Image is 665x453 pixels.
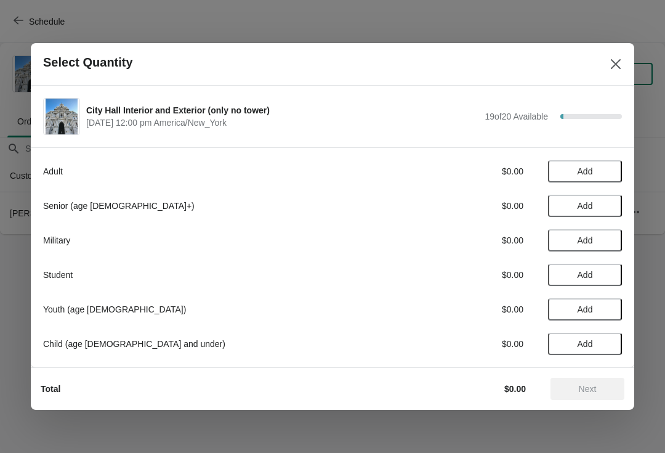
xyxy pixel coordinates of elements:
[43,165,385,178] div: Adult
[578,270,593,280] span: Add
[86,116,478,129] span: [DATE] 12:00 pm America/New_York
[548,333,622,355] button: Add
[578,166,593,176] span: Add
[43,269,385,281] div: Student
[43,234,385,247] div: Military
[409,338,523,350] div: $0.00
[409,269,523,281] div: $0.00
[409,234,523,247] div: $0.00
[548,229,622,251] button: Add
[409,200,523,212] div: $0.00
[578,339,593,349] span: Add
[46,99,78,134] img: City Hall Interior and Exterior (only no tower) | | August 22 | 12:00 pm America/New_York
[504,384,526,394] strong: $0.00
[548,160,622,182] button: Add
[86,104,478,116] span: City Hall Interior and Exterior (only no tower)
[43,55,133,70] h2: Select Quantity
[578,235,593,245] span: Add
[43,338,385,350] div: Child (age [DEMOGRAPHIC_DATA] and under)
[605,53,627,75] button: Close
[548,195,622,217] button: Add
[485,112,548,121] span: 19 of 20 Available
[41,384,60,394] strong: Total
[43,200,385,212] div: Senior (age [DEMOGRAPHIC_DATA]+)
[578,201,593,211] span: Add
[43,303,385,316] div: Youth (age [DEMOGRAPHIC_DATA])
[578,304,593,314] span: Add
[548,298,622,320] button: Add
[409,303,523,316] div: $0.00
[548,264,622,286] button: Add
[409,165,523,178] div: $0.00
